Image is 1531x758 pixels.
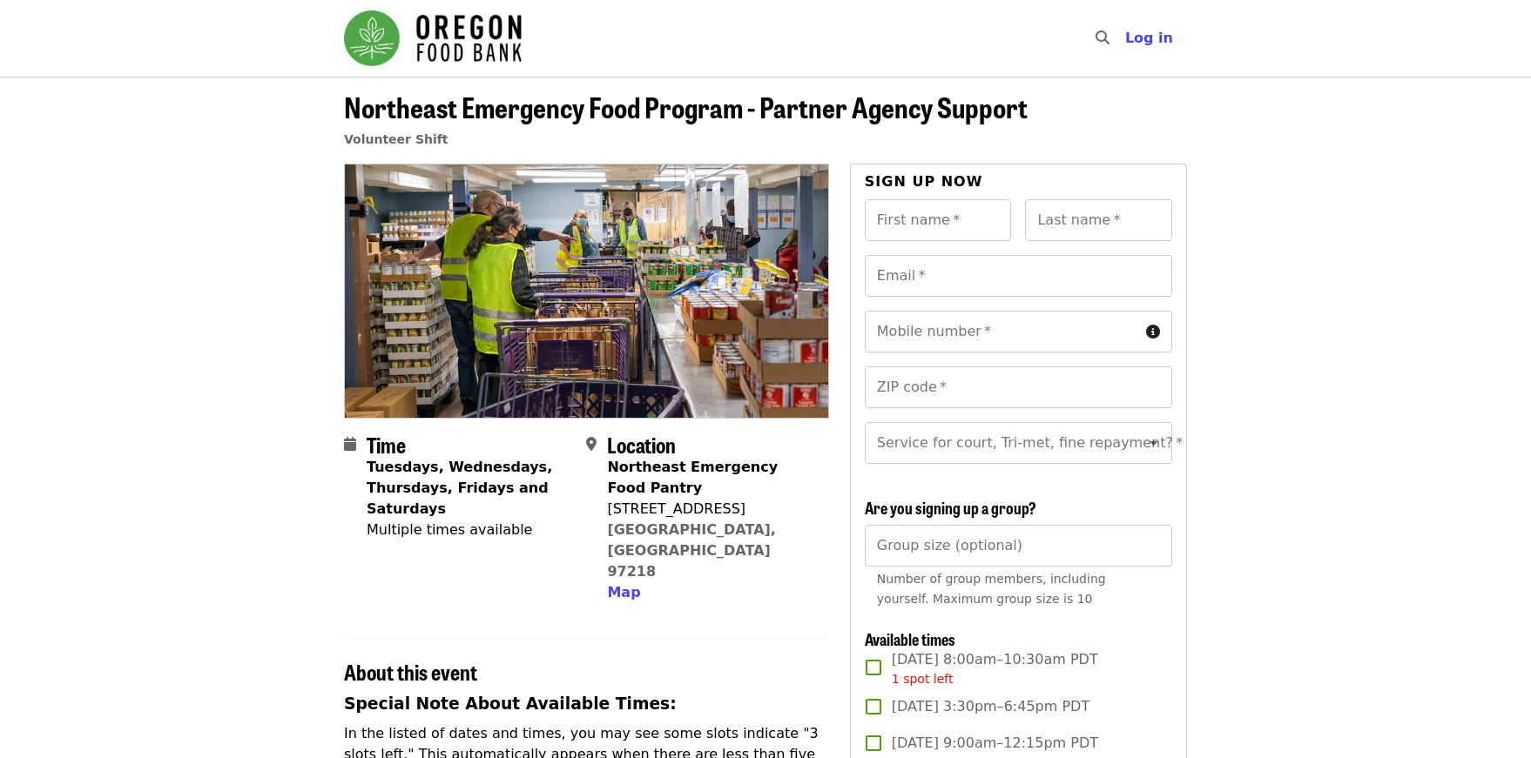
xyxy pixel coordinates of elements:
[865,199,1012,241] input: First name
[367,429,406,459] span: Time
[344,86,1028,127] span: Northeast Emergency Food Program - Partner Agency Support
[865,627,955,650] span: Available times
[367,459,552,517] strong: Tuesdays, Wednesdays, Thursdays, Fridays and Saturdays
[892,672,954,686] span: 1 spot left
[607,521,776,580] a: [GEOGRAPHIC_DATA], [GEOGRAPHIC_DATA] 97218
[607,582,640,603] button: Map
[1025,199,1172,241] input: Last name
[344,132,449,146] a: Volunteer Shift
[344,436,356,453] i: calendar icon
[865,311,1139,352] input: Mobile number
[865,173,983,190] span: Sign up now
[892,733,1098,754] span: [DATE] 9:00am–12:15pm PDT
[1146,324,1160,340] i: circle-info icon
[1125,30,1173,46] span: Log in
[344,10,522,66] img: Oregon Food Bank - Home
[367,520,572,540] div: Multiple times available
[345,164,828,417] img: Northeast Emergency Food Program - Partner Agency Support organized by Oregon Food Bank
[607,429,676,459] span: Location
[1096,30,1109,46] i: search icon
[344,656,477,687] span: About this event
[1142,431,1166,455] button: Open
[877,572,1106,606] span: Number of group members, including yourself. Maximum group size is 10
[1120,17,1134,59] input: Search
[344,694,677,713] strong: Special Note About Available Times:
[892,696,1089,717] span: [DATE] 3:30pm–6:45pm PDT
[607,584,640,600] span: Map
[865,366,1172,408] input: ZIP code
[865,525,1172,567] input: [object Object]
[586,436,597,453] i: map-marker-alt icon
[607,459,778,496] strong: Northeast Emergency Food Pantry
[865,255,1172,297] input: Email
[607,499,814,520] div: [STREET_ADDRESS]
[865,496,1036,519] span: Are you signing up a group?
[1111,21,1187,56] button: Log in
[892,649,1098,688] span: [DATE] 8:00am–10:30am PDT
